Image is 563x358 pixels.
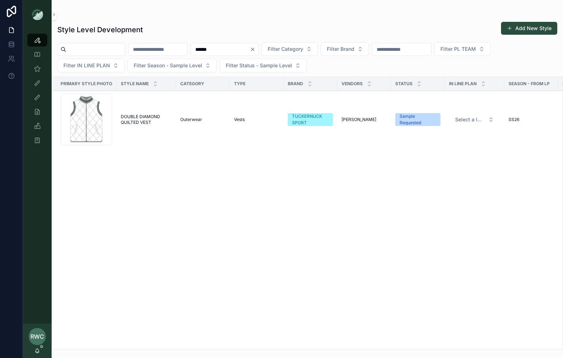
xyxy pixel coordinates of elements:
span: Filter Category [268,45,303,53]
span: Type [234,81,245,87]
span: SS26 [509,117,519,122]
a: [PERSON_NAME] [342,117,387,122]
a: DOUBLE DIAMOND QUILTED VEST [121,114,172,125]
span: Season - From LP [509,81,550,87]
span: Vendors [342,81,363,87]
div: Sample Requested [400,113,436,126]
span: Brand [288,81,303,87]
span: Outerwear [180,117,202,122]
div: TUCKERNUCK SPORT [292,113,329,126]
a: SS26 [509,117,554,122]
span: Filter Brand [327,45,354,53]
button: Select Button [434,42,491,56]
span: Vests [234,117,245,122]
span: RWC [30,332,44,341]
span: Filter Status - Sample Level [226,62,292,69]
span: Select a IN LINE PLAN [455,116,485,123]
button: Select Button [262,42,318,56]
span: [PERSON_NAME] [342,117,376,122]
button: Select Button [449,113,500,126]
button: Add New Style [501,22,557,35]
span: Filter Season - Sample Level [134,62,202,69]
button: Select Button [57,59,125,72]
span: Status [395,81,412,87]
span: Primary Style Photo [61,81,112,87]
img: App logo [32,9,43,20]
span: Filter PL TEAM [440,45,476,53]
button: Select Button [220,59,307,72]
a: Select Button [449,113,500,126]
span: Category [180,81,204,87]
div: scrollable content [23,29,52,156]
a: Outerwear [180,117,225,122]
h1: Style Level Development [57,25,143,35]
button: Select Button [128,59,217,72]
button: Select Button [321,42,369,56]
span: Style Name [121,81,149,87]
a: Sample Requested [395,113,440,126]
span: IN LINE PLAN [449,81,477,87]
a: Vests [234,117,279,122]
span: Filter IN LINE PLAN [63,62,110,69]
button: Clear [250,47,258,52]
a: TUCKERNUCK SPORT [288,113,333,126]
